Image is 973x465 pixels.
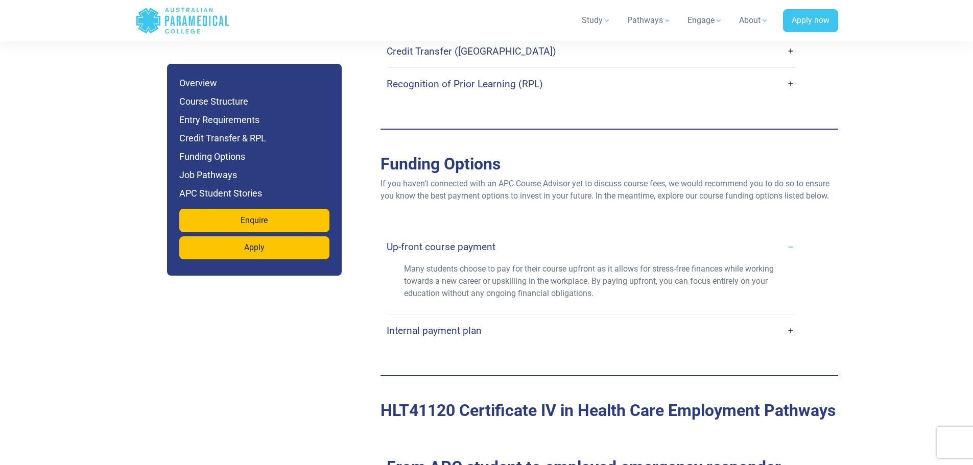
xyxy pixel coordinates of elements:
[387,72,795,96] a: Recognition of Prior Learning (RPL)
[381,154,838,174] h2: Funding Options
[387,325,482,336] h4: Internal payment plan
[783,9,838,33] a: Apply now
[387,78,543,90] h4: Recognition of Prior Learning (RPL)
[621,6,677,35] a: Pathways
[404,263,777,300] p: Many students choose to pay for their course upfront as it allows for stress-free finances while ...
[387,241,495,253] h4: Up-front course payment
[681,6,729,35] a: Engage
[733,6,775,35] a: About
[387,235,795,259] a: Up-front course payment
[387,45,556,57] h4: Credit Transfer ([GEOGRAPHIC_DATA])
[387,39,795,63] a: Credit Transfer ([GEOGRAPHIC_DATA])
[135,4,230,37] a: Australian Paramedical College
[576,6,617,35] a: Study
[387,319,795,342] a: Internal payment plan
[381,178,838,202] p: If you haven’t connected with an APC Course Advisor yet to discuss course fees, we would recommen...
[381,401,838,420] h2: Job Pathways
